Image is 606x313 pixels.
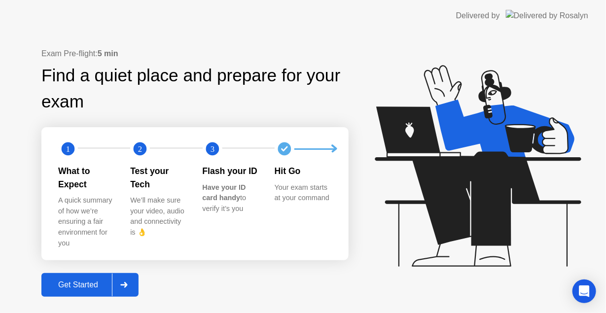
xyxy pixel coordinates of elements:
text: 1 [66,144,70,154]
div: Test your Tech [130,165,186,191]
div: We’ll make sure your video, audio and connectivity is 👌 [130,195,186,238]
div: Find a quiet place and prepare for your exam [41,63,349,115]
b: Have your ID card handy [203,183,246,202]
b: 5 min [98,49,118,58]
text: 2 [138,144,142,154]
text: 3 [210,144,214,154]
div: Flash your ID [203,165,259,177]
div: Delivered by [456,10,500,22]
div: Exam Pre-flight: [41,48,349,60]
div: Get Started [44,280,112,289]
div: What to Expect [58,165,114,191]
div: Hit Go [275,165,331,177]
div: to verify it’s you [203,182,259,214]
div: Open Intercom Messenger [572,279,596,303]
div: A quick summary of how we’re ensuring a fair environment for you [58,195,114,248]
img: Delivered by Rosalyn [506,10,588,21]
button: Get Started [41,273,139,297]
div: Your exam starts at your command [275,182,331,204]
